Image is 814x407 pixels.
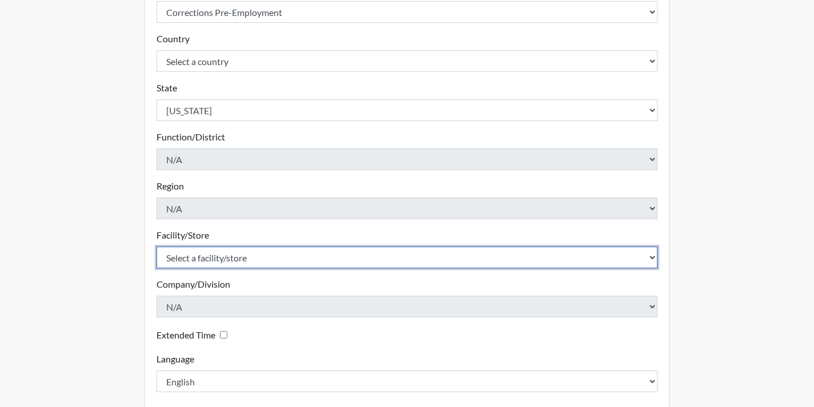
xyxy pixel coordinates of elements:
[157,328,215,342] label: Extended Time
[157,32,190,46] label: Country
[157,327,232,343] div: Checking this box will provide the interviewee with an accomodation of extra time to answer each ...
[157,179,184,193] label: Region
[157,228,209,242] label: Facility/Store
[157,130,225,144] label: Function/District
[157,81,177,95] label: State
[157,277,230,291] label: Company/Division
[157,352,194,366] label: Language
